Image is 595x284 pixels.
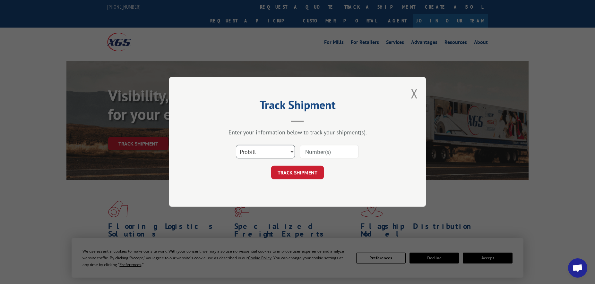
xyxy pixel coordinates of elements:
button: TRACK SHIPMENT [271,166,324,180]
div: Open chat [568,258,587,278]
input: Number(s) [300,145,359,159]
button: Close modal [411,85,418,102]
h2: Track Shipment [201,100,394,113]
div: Enter your information below to track your shipment(s). [201,129,394,136]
